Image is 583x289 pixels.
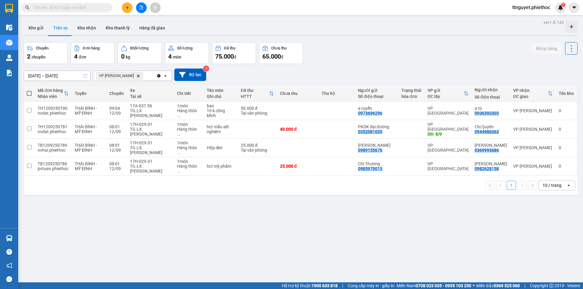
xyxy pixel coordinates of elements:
[38,129,69,134] div: nvdat.phiethoc
[262,53,281,60] span: 65.000
[282,282,338,289] span: Hỗ trợ kỹ thuật:
[475,143,507,148] div: Hoàng Anh
[241,106,274,111] div: 50.000 đ
[6,55,12,61] img: warehouse-icon
[177,46,193,50] div: Số lượng
[428,143,469,153] div: VP [GEOGRAPHIC_DATA]
[203,66,209,72] sup: 3
[358,111,382,116] div: 0973696296
[322,91,352,96] div: Thu hộ
[139,5,143,10] span: file-add
[38,148,69,153] div: nvhai.phiethoc
[109,148,124,153] div: 12/09
[38,124,69,129] div: TH1209250781
[212,42,256,64] button: Đã thu75.000đ
[358,94,395,99] div: Số điện thoại
[215,53,234,60] span: 75.000
[358,148,382,153] div: 0989155676
[207,88,235,93] div: Tên món
[507,181,516,190] button: 1
[358,88,395,93] div: Người gửi
[32,55,46,59] span: chuyến
[33,4,105,11] input: Tìm tên, số ĐT hoặc mã đơn
[177,140,201,145] div: 1 món
[559,108,574,113] div: 0
[544,19,564,26] div: ver 1.8.143
[96,72,143,79] span: VP Nguyễn Xiển, close by backspace
[280,127,315,132] div: 40.000 đ
[428,122,469,132] div: VP [GEOGRAPHIC_DATA]
[473,284,475,287] span: ⚪️
[130,88,171,93] div: Xe
[174,69,206,81] button: Bộ lọc
[342,282,343,289] span: |
[259,42,303,64] button: Chưa thu65.000đ
[513,108,553,113] div: VP [PERSON_NAME]
[38,143,69,148] div: TB1209250789
[177,122,201,127] div: 1 món
[130,145,171,155] div: TG.LX.[PERSON_NAME]
[241,111,274,116] div: Tại văn phòng
[109,166,124,171] div: 12/09
[513,94,548,99] div: ĐC giao
[358,124,395,129] div: PKDK đại dương
[75,124,97,134] span: THÁI BÌNH - MỸ ĐÌNH
[109,106,124,111] div: 09:04
[109,124,124,129] div: 08:01
[24,71,90,81] input: Select a date range.
[38,88,64,93] div: Mã đơn hàng
[280,164,315,169] div: 25.000 đ
[358,106,395,111] div: a tuyến
[475,124,507,129] div: Chị Quyên
[165,42,209,64] button: Số lượng4món
[559,145,574,150] div: 0
[109,111,124,116] div: 12/09
[75,91,103,96] div: Tuyến
[130,46,148,50] div: Khối lượng
[48,21,73,35] button: Trên xe
[177,127,201,136] div: Hàng thông thường
[121,53,124,60] span: 0
[25,5,29,10] span: search
[75,106,97,116] span: THÁI BÌNH - MỸ ĐÌNH
[241,143,274,148] div: 25.000 đ
[312,283,338,288] strong: 1900 633 818
[428,106,469,116] div: VP [GEOGRAPHIC_DATA]
[177,132,181,136] span: ...
[543,182,561,188] div: 10 / trang
[122,2,132,13] button: plus
[513,88,548,93] div: VP nhận
[83,46,100,50] div: Đơn hàng
[135,21,170,35] button: Hàng đã giao
[36,46,49,50] div: Chuyến
[475,106,507,111] div: a tú
[177,108,201,118] div: Hàng thông thường
[475,111,499,116] div: 0936393303
[177,103,201,108] div: 1 món
[177,150,181,155] span: ...
[101,21,135,35] button: Kho thanh lý
[6,235,12,241] img: warehouse-icon
[562,3,564,7] span: 1
[99,73,134,78] span: VP Nguyễn Xiển
[358,143,395,148] div: Anh Thái
[428,94,464,99] div: ĐC lấy
[130,122,171,127] div: 17H-029.01
[35,86,72,102] th: Toggle SortBy
[207,94,235,99] div: Ghi chú
[177,145,201,155] div: Hàng thông thường
[561,3,565,7] sup: 1
[475,87,507,92] div: Người nhận
[38,106,69,111] div: TH1209250790
[271,46,287,50] div: Chưa thu
[130,94,171,99] div: Tài xế
[559,127,574,132] div: 0
[513,127,553,132] div: VP [PERSON_NAME]
[416,283,471,288] strong: 0708 023 035 - 0935 103 250
[566,183,571,188] svg: open
[401,88,421,93] div: Trạng thái
[27,53,30,60] span: 2
[565,21,578,33] div: Tạo kho hàng mới
[207,103,235,108] div: bao
[130,103,171,108] div: 17A-037.56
